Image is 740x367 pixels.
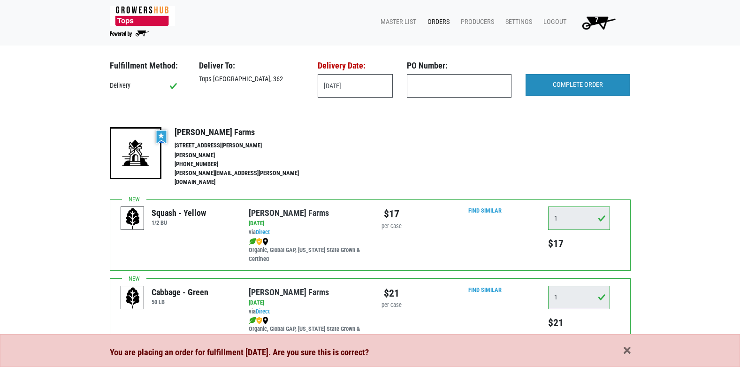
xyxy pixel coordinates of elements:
img: placeholder-variety-43d6402dacf2d531de610a020419775a.svg [121,207,145,230]
h3: Delivery Date: [318,61,393,71]
img: leaf-e5c59151409436ccce96b2ca1b28e03c.png [249,317,256,324]
img: 19-7441ae2ccb79c876ff41c34f3bd0da69.png [110,127,161,179]
div: [DATE] [249,298,363,307]
li: [PERSON_NAME] [175,151,319,160]
h5: $17 [548,237,610,250]
div: via [249,228,363,237]
div: per case [377,222,406,231]
li: [STREET_ADDRESS][PERSON_NAME] [175,141,319,150]
img: map_marker-0e94453035b3232a4d21701695807de9.png [262,317,268,324]
img: leaf-e5c59151409436ccce96b2ca1b28e03c.png [249,238,256,245]
div: $21 [377,286,406,301]
div: via [249,307,363,316]
img: safety-e55c860ca8c00a9c171001a62a92dabd.png [256,238,262,245]
h3: Deliver To: [199,61,304,71]
li: [PHONE_NUMBER] [175,160,319,169]
div: Tops [GEOGRAPHIC_DATA], 362 [192,74,311,84]
div: Cabbage - Green [152,286,208,298]
h3: PO Number: [407,61,511,71]
div: Organic, Global GAP, [US_STATE] State Grown & Certified [249,237,363,264]
a: Direct [256,229,270,236]
h6: 1/2 BU [152,219,206,226]
div: Organic, Global GAP, [US_STATE] State Grown & Certified [249,316,363,343]
input: COMPLETE ORDER [526,74,630,96]
span: 7 [595,16,598,24]
h5: $21 [548,317,610,329]
input: Select Date [318,74,393,98]
input: Qty [548,206,610,230]
img: 279edf242af8f9d49a69d9d2afa010fb.png [110,6,175,26]
img: Powered by Big Wheelbarrow [110,31,149,37]
a: Producers [453,13,498,31]
a: Settings [498,13,536,31]
li: [PERSON_NAME][EMAIL_ADDRESS][PERSON_NAME][DOMAIN_NAME] [175,169,319,187]
a: Direct [256,308,270,315]
input: Qty [548,286,610,309]
h4: [PERSON_NAME] Farms [175,127,319,138]
h6: 50 LB [152,298,208,306]
img: map_marker-0e94453035b3232a4d21701695807de9.png [262,238,268,245]
img: Cart [578,13,619,32]
div: $17 [377,206,406,222]
a: Master List [373,13,420,31]
div: [DATE] [249,219,363,228]
a: 7 [570,13,623,32]
img: placeholder-variety-43d6402dacf2d531de610a020419775a.svg [121,286,145,310]
div: per case [377,301,406,310]
h3: Fulfillment Method: [110,61,185,71]
img: safety-e55c860ca8c00a9c171001a62a92dabd.png [256,317,262,324]
a: Find Similar [468,286,502,293]
a: Logout [536,13,570,31]
a: Orders [420,13,453,31]
a: [PERSON_NAME] Farms [249,287,329,297]
a: [PERSON_NAME] Farms [249,208,329,218]
div: Squash - Yellow [152,206,206,219]
div: You are placing an order for fulfillment [DATE]. Are you sure this is correct? [110,346,631,359]
a: Find Similar [468,207,502,214]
